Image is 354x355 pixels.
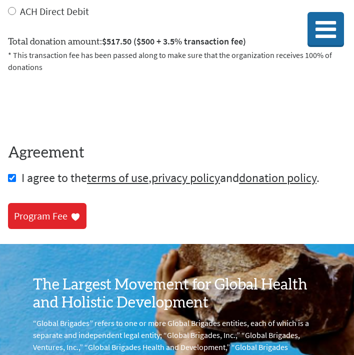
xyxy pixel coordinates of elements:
label: Total donation amount: [8,34,246,49]
a: terms of use [87,170,148,185]
h3: The Largest Movement for Global Health and Holistic Development [33,276,321,312]
h4: Agreement [8,144,346,162]
p: * This transaction fee has been passed along to make sure that the organization receives 100% of ... [8,49,346,73]
span: I agree to the , and . [21,170,319,185]
span: $517.50 ($500 + 3.5% transaction fee) [102,35,246,47]
label: ACH Direct Debit [20,5,89,17]
a: donation policy [239,170,316,185]
a: privacy policy [151,170,220,185]
iframe: reCAPTCHA [8,85,160,124]
a: Program Fee [8,203,86,229]
div: Program Fee [14,209,67,223]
